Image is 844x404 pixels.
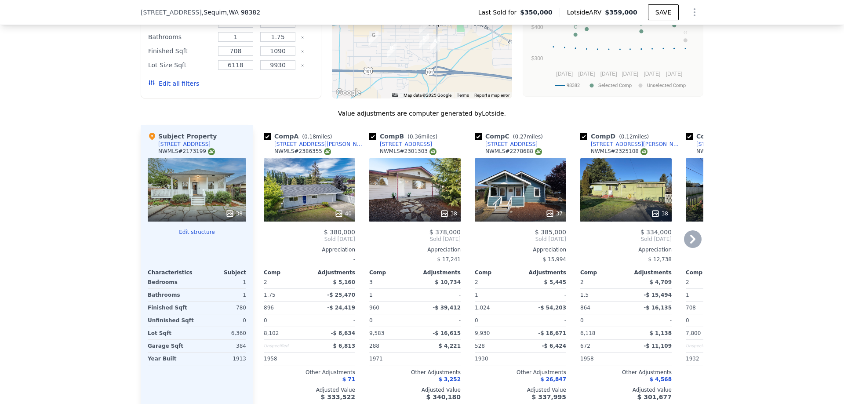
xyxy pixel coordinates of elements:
[515,134,527,140] span: 0.27
[686,4,703,21] button: Show Options
[148,45,213,57] div: Finished Sqft
[543,256,566,262] span: $ 15,994
[686,141,749,148] a: [STREET_ADDRESS]
[264,317,267,324] span: 0
[621,134,633,140] span: 0.12
[369,305,379,311] span: 960
[369,132,441,141] div: Comp B
[404,134,441,140] span: ( miles)
[651,209,668,218] div: 38
[686,289,730,301] div: 1
[478,8,520,17] span: Last Sold for
[598,83,632,88] text: Selected Comp
[475,343,485,349] span: 528
[522,314,566,327] div: -
[475,132,546,141] div: Comp C
[208,148,215,155] img: NWMLS Logo
[637,393,672,400] span: $ 301,677
[628,353,672,365] div: -
[475,353,519,365] div: 1930
[148,31,213,43] div: Bathrooms
[426,393,461,400] span: $ 340,180
[199,340,246,352] div: 384
[648,256,672,262] span: $ 12,738
[148,269,197,276] div: Characteristics
[148,327,195,339] div: Lot Sqft
[199,302,246,314] div: 780
[475,289,519,301] div: 1
[522,353,566,365] div: -
[644,71,660,77] text: [DATE]
[591,141,682,148] div: [STREET_ADDRESS][PERSON_NAME]
[158,141,211,148] div: [STREET_ADDRESS]
[686,132,757,141] div: Comp E
[433,330,461,336] span: -$ 16,615
[475,317,478,324] span: 0
[650,376,672,382] span: $ 4,568
[538,305,566,311] span: -$ 54,203
[148,229,246,236] button: Edit structure
[686,269,731,276] div: Comp
[264,353,308,365] div: 1958
[615,134,652,140] span: ( miles)
[199,276,246,288] div: 1
[264,289,308,301] div: 1.75
[369,269,415,276] div: Comp
[666,71,683,77] text: [DATE]
[417,314,461,327] div: -
[380,141,432,148] div: [STREET_ADDRESS]
[264,330,279,336] span: 8,102
[369,289,413,301] div: 1
[474,93,509,98] a: Report a map error
[264,340,308,352] div: Unspecified
[148,79,199,88] button: Edit all filters
[475,279,478,285] span: 2
[264,236,355,243] span: Sold [DATE]
[264,369,355,376] div: Other Adjustments
[311,314,355,327] div: -
[148,340,195,352] div: Garage Sqft
[430,36,440,51] div: 127 W Hammond Street Unit 1/2
[264,269,309,276] div: Comp
[334,87,363,98] img: Google
[148,289,195,301] div: Bathrooms
[301,64,304,67] button: Clear
[644,343,672,349] span: -$ 11,109
[580,317,584,324] span: 0
[600,71,617,77] text: [DATE]
[520,269,566,276] div: Adjustments
[640,229,672,236] span: $ 334,000
[327,305,355,311] span: -$ 24,419
[392,93,398,97] button: Keyboard shortcuts
[197,269,246,276] div: Subject
[148,314,195,327] div: Unfinished Sqft
[475,246,566,253] div: Appreciation
[369,246,461,253] div: Appreciation
[369,369,461,376] div: Other Adjustments
[301,50,304,53] button: Clear
[301,36,304,39] button: Clear
[686,279,689,285] span: 2
[580,369,672,376] div: Other Adjustments
[535,148,542,155] img: NWMLS Logo
[264,305,274,311] span: 896
[369,236,461,243] span: Sold [DATE]
[580,236,672,243] span: Sold [DATE]
[580,279,584,285] span: 2
[628,314,672,327] div: -
[141,8,202,17] span: [STREET_ADDRESS]
[227,9,260,16] span: , WA 98382
[429,229,461,236] span: $ 378,000
[580,269,626,276] div: Comp
[580,132,652,141] div: Comp D
[546,209,563,218] div: 37
[148,132,217,141] div: Subject Property
[475,369,566,376] div: Other Adjustments
[686,340,730,352] div: Unspecified
[387,44,397,58] div: 419 W Hemlock St
[158,148,215,155] div: NWMLS # 2173199
[331,330,355,336] span: -$ 8,634
[199,353,246,365] div: 1913
[644,292,672,298] span: -$ 15,494
[640,21,643,26] text: D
